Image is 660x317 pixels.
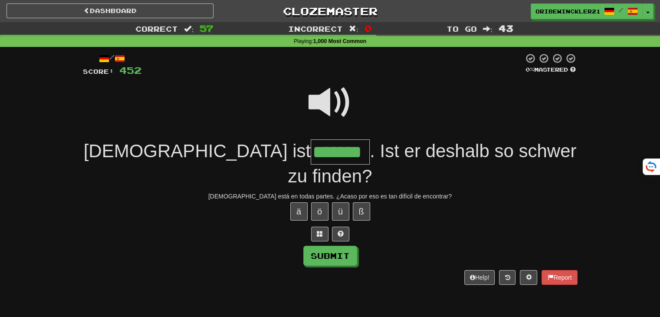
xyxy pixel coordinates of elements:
button: Round history (alt+y) [499,270,516,285]
span: To go [447,24,477,33]
span: 0 % [525,66,534,73]
span: Score: [83,68,114,75]
button: ö [311,202,328,221]
a: Clozemaster [227,3,433,19]
div: Mastered [524,66,578,74]
div: / [83,53,141,64]
a: Dashboard [7,3,213,18]
a: OribeWinckler21 / [531,3,643,19]
button: Submit [303,246,357,266]
button: ß [353,202,370,221]
button: Report [542,270,577,285]
button: Single letter hint - you only get 1 per sentence and score half the points! alt+h [332,227,349,241]
span: OribeWinckler21 [535,7,600,15]
button: Switch sentence to multiple choice alt+p [311,227,328,241]
span: . Ist er deshalb so schwer zu finden? [288,141,577,187]
div: [DEMOGRAPHIC_DATA] está en todas partes. ¿Acaso por eso es tan difícil de encontrar? [83,192,578,201]
span: [DEMOGRAPHIC_DATA] ist [84,141,311,161]
span: / [619,7,623,13]
span: 0 [364,23,372,33]
span: Correct [135,24,178,33]
span: : [349,25,358,33]
span: 452 [119,65,141,76]
span: 43 [499,23,513,33]
span: : [483,25,493,33]
span: Incorrect [288,24,343,33]
span: 57 [200,23,213,33]
button: Help! [464,270,495,285]
button: ä [290,202,308,221]
button: ü [332,202,349,221]
span: : [184,25,194,33]
strong: 1,000 Most Common [313,38,366,44]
